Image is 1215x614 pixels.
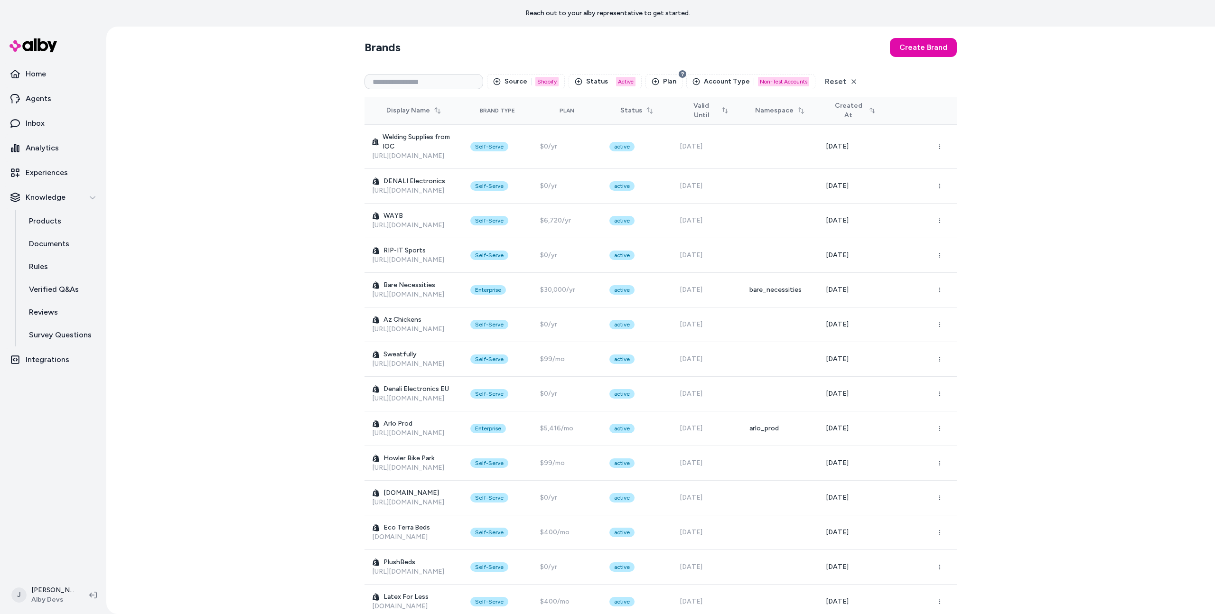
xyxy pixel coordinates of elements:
[890,38,957,57] button: Create Brand
[372,290,444,298] a: [URL][DOMAIN_NAME]
[372,592,455,602] h3: Latex For Less
[487,74,565,89] button: SourceShopify
[826,493,849,502] span: [DATE]
[26,118,45,129] p: Inbox
[540,251,595,260] div: $0/yr
[480,107,515,114] div: Brand Type
[826,563,849,571] span: [DATE]
[540,528,595,537] div: $400/mo
[11,587,27,603] span: J
[826,597,849,605] span: [DATE]
[819,74,863,89] button: Reset
[4,161,103,184] a: Experiences
[540,320,595,329] div: $0/yr
[372,429,444,437] a: [URL][DOMAIN_NAME]
[609,597,635,606] div: active
[826,355,849,363] span: [DATE]
[609,181,635,191] div: active
[26,68,46,80] p: Home
[31,586,74,595] p: [PERSON_NAME]
[540,142,595,151] div: $0/yr
[540,181,595,191] div: $0/yr
[826,97,881,124] button: Created At
[9,38,57,52] img: alby Logo
[615,102,659,119] button: Status
[826,251,849,259] span: [DATE]
[470,285,506,295] div: Enterprise
[680,493,734,502] div: [DATE]
[826,182,849,190] span: [DATE]
[540,354,595,364] div: $99/mo
[758,77,809,86] div: Non-Test Accounts
[4,112,103,135] a: Inbox
[540,216,595,225] div: $6,720/yr
[19,210,103,233] a: Products
[540,424,595,433] div: $5,416/mo
[26,192,65,203] p: Knowledge
[29,329,92,341] p: Survey Questions
[826,424,849,432] span: [DATE]
[372,533,428,541] a: [DOMAIN_NAME]
[609,354,635,364] div: active
[19,233,103,255] a: Documents
[470,597,508,606] div: Self-Serve
[29,284,79,295] p: Verified Q&As
[680,528,734,537] div: [DATE]
[26,167,68,178] p: Experiences
[470,528,508,537] div: Self-Serve
[470,142,508,151] div: Self-Serve
[372,488,455,498] h3: [DOMAIN_NAME]
[4,63,103,85] a: Home
[609,285,635,295] div: active
[372,152,444,160] a: [URL][DOMAIN_NAME]
[31,595,74,605] span: Alby Devs
[29,238,69,250] p: Documents
[525,9,690,18] p: Reach out to your alby representative to get started.
[609,458,635,468] div: active
[4,186,103,209] button: Knowledge
[372,498,444,506] a: [URL][DOMAIN_NAME]
[470,493,508,502] div: Self-Serve
[826,142,849,150] span: [DATE]
[680,354,734,364] div: [DATE]
[19,255,103,278] a: Rules
[372,602,428,610] a: [DOMAIN_NAME]
[609,528,635,537] div: active
[609,320,635,329] div: active
[826,459,849,467] span: [DATE]
[26,354,69,365] p: Integrations
[372,350,455,359] h3: Sweatfully
[470,562,508,572] div: Self-Serve
[372,246,455,255] h3: RIP-IT Sports
[616,77,636,86] div: Active
[19,301,103,324] a: Reviews
[29,215,61,227] p: Products
[826,216,849,224] span: [DATE]
[4,87,103,110] a: Agents
[742,273,818,307] td: bare_necessities
[680,97,734,124] button: Valid Until
[540,562,595,572] div: $0/yr
[372,280,455,290] h3: Bare Necessities
[535,77,559,86] div: Shopify
[540,107,595,114] div: Plan
[470,216,508,225] div: Self-Serve
[4,137,103,159] a: Analytics
[680,562,734,572] div: [DATE]
[826,286,849,294] span: [DATE]
[609,389,635,399] div: active
[470,354,508,364] div: Self-Serve
[540,597,595,606] div: $400/mo
[826,528,849,536] span: [DATE]
[372,454,455,463] h3: Howler Bike Park
[742,411,818,446] td: arlo_prod
[470,424,506,433] div: Enterprise
[680,424,734,433] div: [DATE]
[609,216,635,225] div: active
[680,285,734,295] div: [DATE]
[749,102,811,119] button: Namespace
[372,464,444,472] a: [URL][DOMAIN_NAME]
[26,142,59,154] p: Analytics
[680,216,734,225] div: [DATE]
[372,315,455,325] h3: Az Chickens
